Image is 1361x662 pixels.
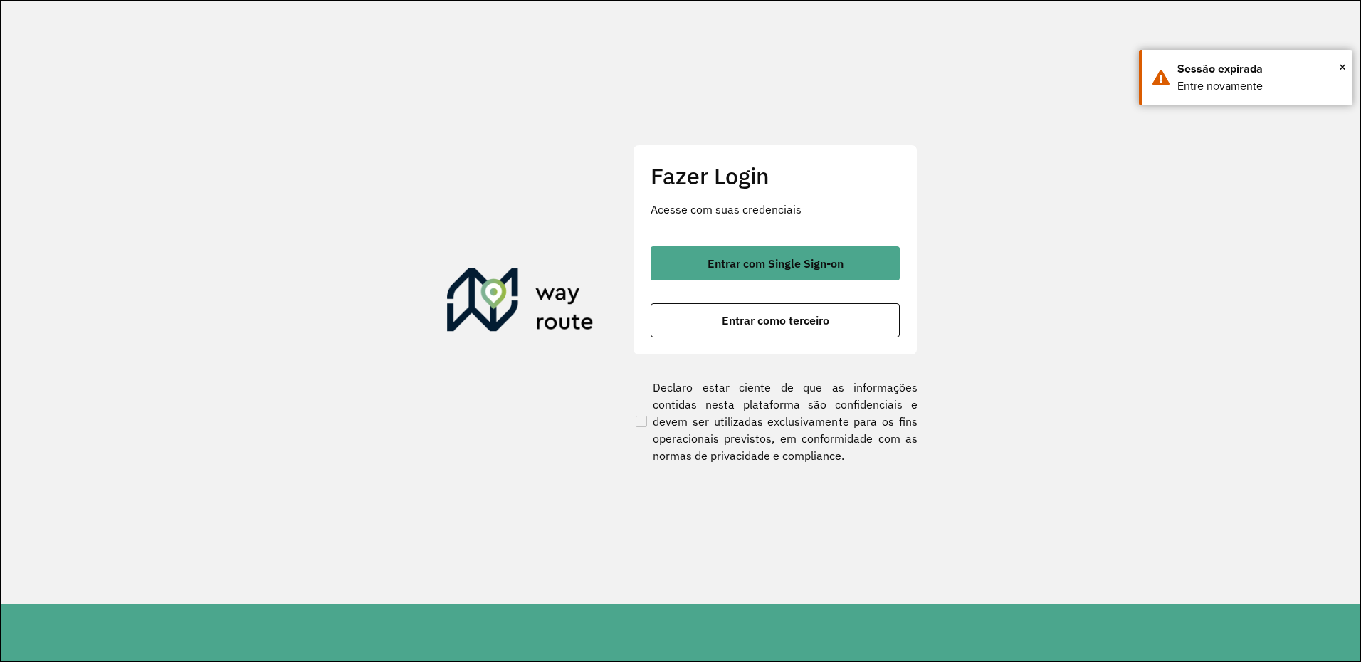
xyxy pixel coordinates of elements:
[651,162,900,189] h2: Fazer Login
[447,268,594,337] img: Roteirizador AmbevTech
[722,315,829,326] span: Entrar como terceiro
[1339,56,1346,78] button: Close
[651,201,900,218] p: Acesse com suas credenciais
[651,303,900,337] button: button
[1177,78,1342,95] div: Entre novamente
[1177,61,1342,78] div: Sessão expirada
[633,379,918,464] label: Declaro estar ciente de que as informações contidas nesta plataforma são confidenciais e devem se...
[1339,56,1346,78] span: ×
[708,258,844,269] span: Entrar com Single Sign-on
[651,246,900,280] button: button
